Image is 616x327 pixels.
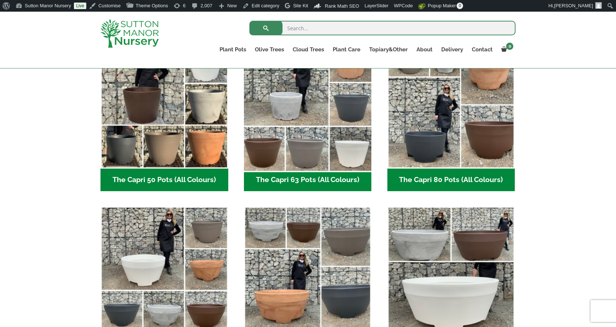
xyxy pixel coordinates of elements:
span: 0 [457,3,463,9]
a: Topiary&Other [365,44,412,55]
img: The Capri 50 Pots (All Colours) [100,41,228,169]
a: Visit product category The Capri 50 Pots (All Colours) [100,41,228,191]
h2: The Capri 63 Pots (All Colours) [244,169,372,191]
a: About [412,44,437,55]
a: Live [74,3,86,9]
a: Delivery [437,44,467,55]
a: Olive Trees [250,44,288,55]
img: The Capri 63 Pots (All Colours) [241,38,375,172]
a: Cloud Trees [288,44,328,55]
h2: The Capri 50 Pots (All Colours) [100,169,228,191]
h2: The Capri 80 Pots (All Colours) [387,169,515,191]
span: 0 [506,43,513,50]
a: Plant Care [328,44,365,55]
img: The Capri 80 Pots (All Colours) [387,41,515,169]
a: 0 [497,44,516,55]
a: Visit product category The Capri 63 Pots (All Colours) [244,41,372,191]
span: [PERSON_NAME] [554,3,593,8]
img: logo [100,19,159,48]
input: Search... [249,21,516,35]
a: Contact [467,44,497,55]
span: Site Kit [293,3,308,8]
span: Rank Math SEO [325,3,359,9]
a: Visit product category The Capri 80 Pots (All Colours) [387,41,515,191]
a: Plant Pots [215,44,250,55]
